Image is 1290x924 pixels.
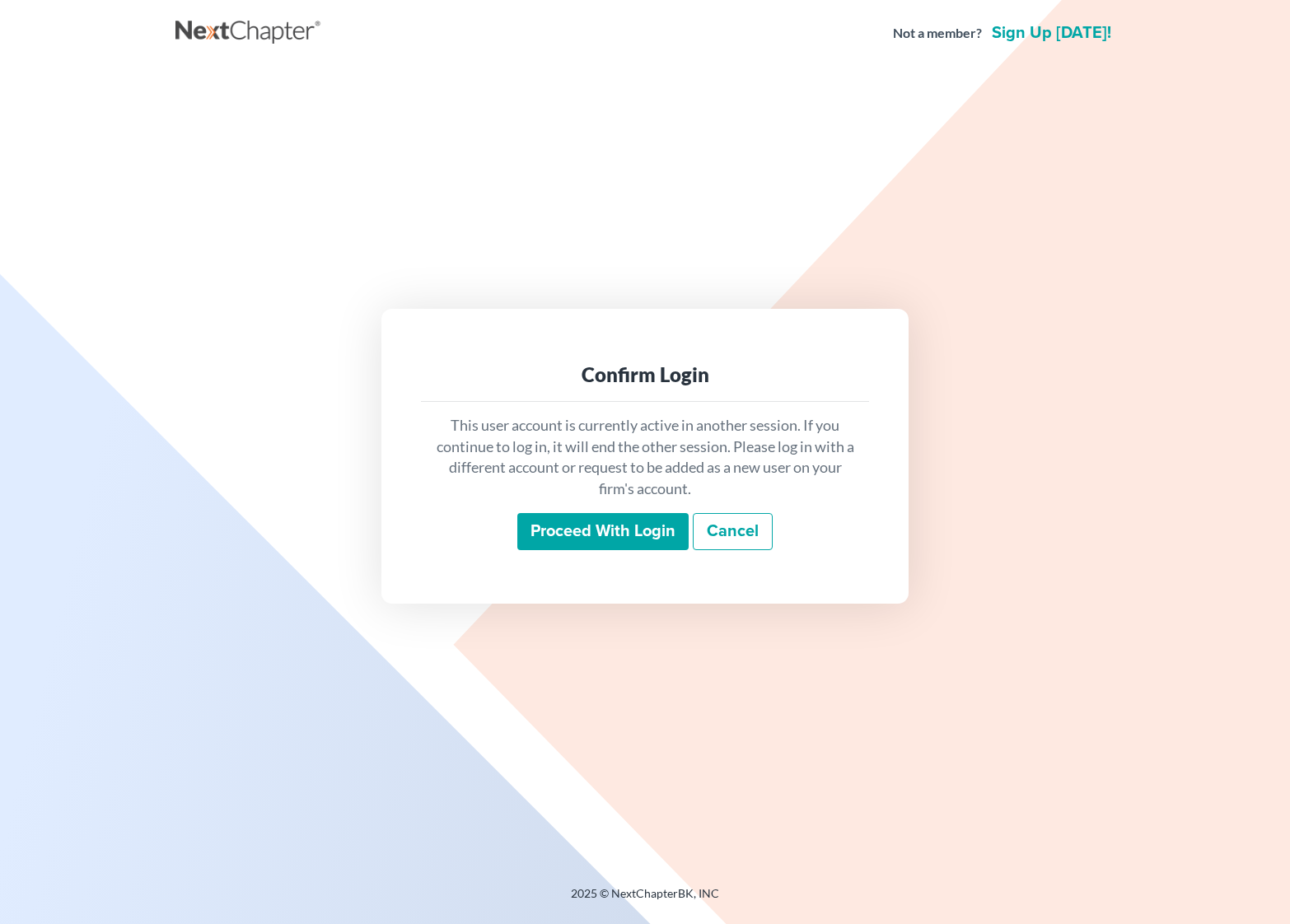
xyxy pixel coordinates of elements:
p: This user account is currently active in another session. If you continue to log in, it will end ... [434,415,856,500]
div: Confirm Login [434,362,856,388]
a: Cancel [693,513,773,551]
a: Sign up [DATE]! [989,25,1115,41]
input: Proceed with login [517,513,689,551]
strong: Not a member? [893,24,982,43]
div: 2025 © NextChapterBK, INC [175,885,1115,915]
